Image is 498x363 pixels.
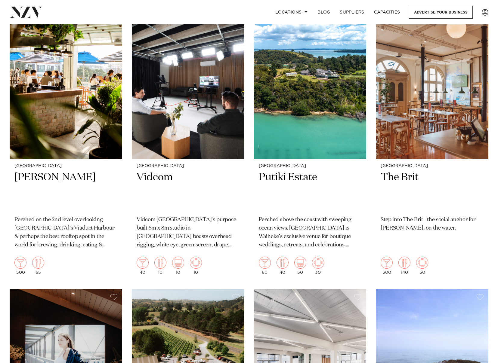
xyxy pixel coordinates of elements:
[259,164,362,168] small: [GEOGRAPHIC_DATA]
[14,164,117,168] small: [GEOGRAPHIC_DATA]
[277,257,289,275] div: 40
[137,257,149,269] img: cocktail.png
[14,216,117,249] p: Perched on the 2nd level overlooking [GEOGRAPHIC_DATA]’s Viaduct Harbour & perhaps the best rooft...
[190,257,202,269] img: meeting.png
[381,216,484,233] p: Step into The Brit - the social anchor for [PERSON_NAME], on the water.
[154,257,166,269] img: dining.png
[14,171,117,211] h2: [PERSON_NAME]
[254,8,367,279] a: Aerial view of Putiki Estate on Waiheke Island [GEOGRAPHIC_DATA] Putiki Estate Perched above the ...
[271,6,313,19] a: Locations
[190,257,202,275] div: 10
[254,8,367,159] img: Aerial view of Putiki Estate on Waiheke Island
[259,171,362,211] h2: Putiki Estate
[312,257,324,275] div: 30
[132,8,244,279] a: [GEOGRAPHIC_DATA] Vidcom Vidcom [GEOGRAPHIC_DATA]'s purpose-built 8m x 8m studio in [GEOGRAPHIC_D...
[172,257,184,275] div: 10
[398,257,410,269] img: dining.png
[416,257,428,269] img: meeting.png
[137,171,240,211] h2: Vidcom
[14,257,26,275] div: 500
[10,8,122,279] a: [GEOGRAPHIC_DATA] [PERSON_NAME] Perched on the 2nd level overlooking [GEOGRAPHIC_DATA]’s Viaduct ...
[259,216,362,249] p: Perched above the coast with sweeping ocean views, [GEOGRAPHIC_DATA] is Waiheke’s exclusive venue...
[376,8,488,279] a: [GEOGRAPHIC_DATA] The Brit Step into The Brit - the social anchor for [PERSON_NAME], on the water...
[409,6,473,19] a: Advertise your business
[10,7,42,17] img: nzv-logo.png
[294,257,306,275] div: 50
[294,257,306,269] img: theatre.png
[154,257,166,275] div: 10
[259,257,271,275] div: 60
[381,164,484,168] small: [GEOGRAPHIC_DATA]
[381,257,393,269] img: cocktail.png
[32,257,44,269] img: dining.png
[313,6,335,19] a: BLOG
[381,257,393,275] div: 300
[312,257,324,269] img: meeting.png
[259,257,271,269] img: cocktail.png
[398,257,410,275] div: 140
[172,257,184,269] img: theatre.png
[14,257,26,269] img: cocktail.png
[137,257,149,275] div: 40
[137,216,240,249] p: Vidcom [GEOGRAPHIC_DATA]'s purpose-built 8m x 8m studio in [GEOGRAPHIC_DATA] boasts overhead rigg...
[335,6,369,19] a: SUPPLIERS
[381,171,484,211] h2: The Brit
[277,257,289,269] img: dining.png
[137,164,240,168] small: [GEOGRAPHIC_DATA]
[32,257,44,275] div: 65
[416,257,428,275] div: 50
[369,6,405,19] a: Capacities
